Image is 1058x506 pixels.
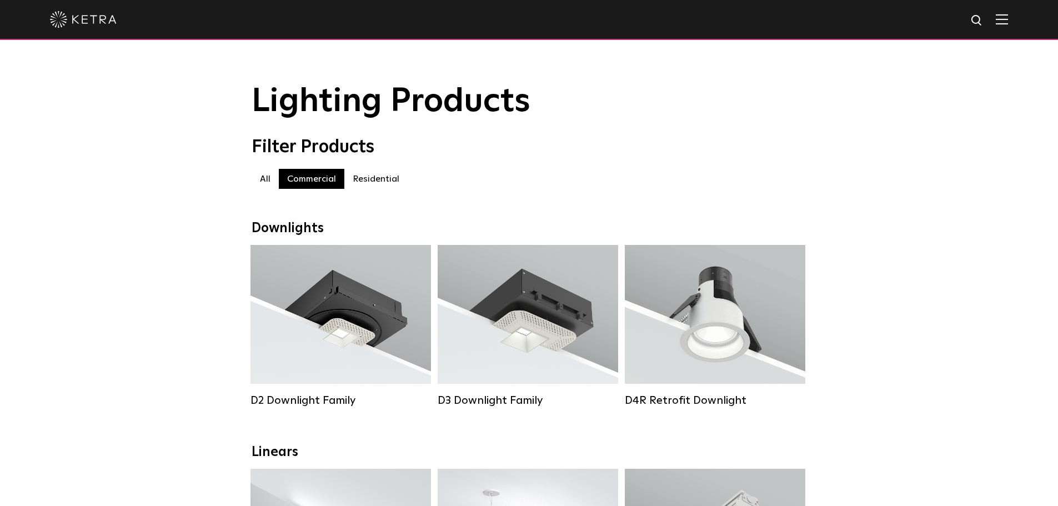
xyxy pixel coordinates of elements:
div: Filter Products [252,137,807,158]
div: Linears [252,444,807,460]
a: D4R Retrofit Downlight Lumen Output:800Colors:White / BlackBeam Angles:15° / 25° / 40° / 60°Watta... [625,245,805,407]
label: All [252,169,279,189]
div: D2 Downlight Family [250,394,431,407]
label: Residential [344,169,408,189]
label: Commercial [279,169,344,189]
div: D4R Retrofit Downlight [625,394,805,407]
div: Downlights [252,221,807,237]
a: D3 Downlight Family Lumen Output:700 / 900 / 1100Colors:White / Black / Silver / Bronze / Paintab... [438,245,618,407]
div: D3 Downlight Family [438,394,618,407]
img: search icon [970,14,984,28]
img: ketra-logo-2019-white [50,11,117,28]
a: D2 Downlight Family Lumen Output:1200Colors:White / Black / Gloss Black / Silver / Bronze / Silve... [250,245,431,407]
img: Hamburger%20Nav.svg [996,14,1008,24]
span: Lighting Products [252,85,530,118]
